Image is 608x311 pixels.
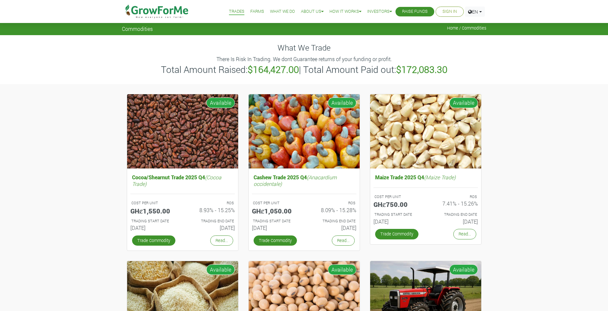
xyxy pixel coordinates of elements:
[270,8,295,15] a: What We Do
[127,94,238,169] img: growforme image
[131,200,177,206] p: COST PER UNIT
[442,8,457,15] a: Sign In
[253,200,298,206] p: COST PER UNIT
[252,207,299,215] h5: GHȼ1,050.00
[328,264,356,275] span: Available
[374,212,420,217] p: Estimated Trading Start Date
[188,207,235,213] h6: 8.93% - 15.25%
[250,8,264,15] a: Farms
[328,98,356,108] span: Available
[301,8,324,15] a: About Us
[254,174,337,187] i: (Anacardium occidentale)
[431,218,478,225] h6: [DATE]
[123,64,485,75] h3: Total Amount Raised: | Total Amount Paid out:
[449,98,478,108] span: Available
[309,225,356,231] h6: [DATE]
[432,212,477,217] p: Estimated Trading End Date
[367,8,392,15] a: Investors
[122,43,486,53] h4: What We Trade
[132,174,221,187] i: (Cocoa Trade)
[132,235,175,246] a: Trade Commodity
[130,207,178,215] h5: GHȼ1,550.00
[131,218,177,224] p: Estimated Trading Start Date
[396,63,447,76] b: $172,083.30
[453,229,476,239] a: Read...
[375,229,418,239] a: Trade Commodity
[449,264,478,275] span: Available
[229,8,244,15] a: Trades
[402,8,428,15] a: Raise Funds
[329,8,361,15] a: How it Works
[130,172,235,188] h5: Cocoa/Shearnut Trade 2025 Q4
[130,172,235,233] a: Cocoa/Shearnut Trade 2025 Q4(Cocoa Trade) COST PER UNIT GHȼ1,550.00 ROS 8.93% - 15.25% TRADING ST...
[189,218,234,224] p: Estimated Trading End Date
[130,225,178,231] h6: [DATE]
[206,264,235,275] span: Available
[252,172,356,188] h5: Cashew Trade 2025 Q4
[123,55,485,63] p: There Is Risk In Trading. We dont Guarantee returns of your funding or profit.
[254,235,297,246] a: Trade Commodity
[373,172,478,182] h5: Maize Trade 2025 Q4
[248,63,299,76] b: $164,427.00
[370,94,481,169] img: growforme image
[310,200,355,206] p: ROS
[432,194,477,200] p: ROS
[424,174,456,181] i: (Maize Trade)
[447,26,486,31] span: Home / Commodities
[309,207,356,213] h6: 8.09% - 15.28%
[206,98,235,108] span: Available
[122,26,153,32] span: Commodities
[189,200,234,206] p: ROS
[465,7,485,17] a: EN
[253,218,298,224] p: Estimated Trading Start Date
[374,194,420,200] p: COST PER UNIT
[188,225,235,231] h6: [DATE]
[252,172,356,233] a: Cashew Trade 2025 Q4(Anacardium occidentale) COST PER UNIT GHȼ1,050.00 ROS 8.09% - 15.28% TRADING...
[332,235,355,246] a: Read...
[252,225,299,231] h6: [DATE]
[431,200,478,207] h6: 7.41% - 15.26%
[373,200,421,208] h5: GHȼ750.00
[310,218,355,224] p: Estimated Trading End Date
[373,172,478,227] a: Maize Trade 2025 Q4(Maize Trade) COST PER UNIT GHȼ750.00 ROS 7.41% - 15.26% TRADING START DATE [D...
[210,235,233,246] a: Read...
[373,218,421,225] h6: [DATE]
[249,94,360,169] img: growforme image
